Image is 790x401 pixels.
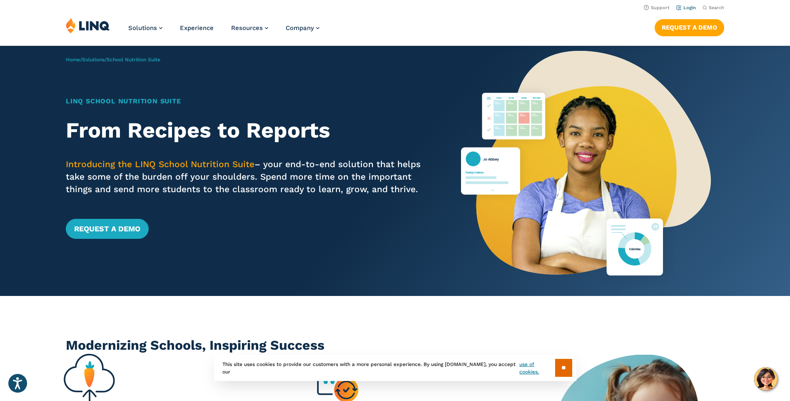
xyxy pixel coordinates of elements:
[66,336,724,355] h2: Modernizing Schools, Inspiring Success
[286,24,314,32] span: Company
[703,5,724,11] button: Open Search Bar
[82,57,105,63] a: Solutions
[214,355,576,381] div: This site uses cookies to provide our customers with a more personal experience. By using [DOMAIN...
[66,57,80,63] a: Home
[66,219,149,239] a: Request a Demo
[754,367,778,391] button: Hello, have a question? Let’s chat.
[461,46,711,296] img: Nutrition Suite Launch
[128,24,162,32] a: Solutions
[128,24,157,32] span: Solutions
[66,57,160,63] span: / /
[231,24,263,32] span: Resources
[180,24,214,32] a: Experience
[66,96,429,106] h1: LINQ School Nutrition Suite
[655,19,724,36] a: Request a Demo
[709,5,724,10] span: Search
[128,18,319,45] nav: Primary Navigation
[676,5,696,10] a: Login
[107,57,160,63] span: School Nutrition Suite
[231,24,268,32] a: Resources
[519,361,555,376] a: use of cookies.
[644,5,670,10] a: Support
[66,159,254,169] span: Introducing the LINQ School Nutrition Suite
[655,18,724,36] nav: Button Navigation
[66,158,429,195] p: – your end-to-end solution that helps take some of the burden off your shoulders. Spend more time...
[286,24,319,32] a: Company
[66,18,110,33] img: LINQ | K‑12 Software
[66,118,429,143] h2: From Recipes to Reports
